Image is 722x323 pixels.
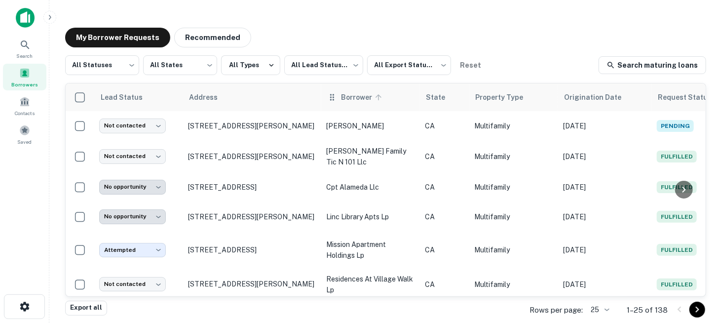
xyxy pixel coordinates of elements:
[367,52,451,78] div: All Export Statuses
[474,244,553,255] p: Multifamily
[15,109,35,117] span: Contacts
[474,121,553,131] p: Multifamily
[563,244,647,255] p: [DATE]
[425,211,464,222] p: CA
[183,83,321,111] th: Address
[326,182,415,193] p: cpt alameda llc
[326,146,415,167] p: [PERSON_NAME] family tic n 101 llc
[174,28,251,47] button: Recommended
[689,302,705,318] button: Go to next page
[657,120,694,132] span: Pending
[3,64,46,90] a: Borrowers
[99,119,166,133] div: Not contacted
[474,182,553,193] p: Multifamily
[627,304,668,316] p: 1–25 of 138
[99,149,166,163] div: Not contacted
[563,121,647,131] p: [DATE]
[474,151,553,162] p: Multifamily
[425,151,464,162] p: CA
[65,28,170,47] button: My Borrower Requests
[657,244,697,256] span: Fulfilled
[17,52,33,60] span: Search
[3,35,46,62] a: Search
[188,245,316,254] p: [STREET_ADDRESS]
[341,91,385,103] span: Borrower
[188,280,316,288] p: [STREET_ADDRESS][PERSON_NAME]
[426,91,458,103] span: State
[420,83,469,111] th: State
[326,274,415,295] p: residences at village walk lp
[425,279,464,290] p: CA
[188,152,316,161] p: [STREET_ADDRESS][PERSON_NAME]
[563,151,647,162] p: [DATE]
[474,211,553,222] p: Multifamily
[16,8,35,28] img: capitalize-icon.png
[558,83,652,111] th: Origination Date
[99,243,166,257] div: Attempted
[673,244,722,291] iframe: Chat Widget
[65,52,139,78] div: All Statuses
[657,211,697,223] span: Fulfilled
[188,183,316,192] p: [STREET_ADDRESS]
[563,211,647,222] p: [DATE]
[326,239,415,261] p: mission apartment holdings lp
[425,182,464,193] p: CA
[18,138,32,146] span: Saved
[657,279,697,290] span: Fulfilled
[221,55,280,75] button: All Types
[657,151,697,162] span: Fulfilled
[657,181,697,193] span: Fulfilled
[475,91,536,103] span: Property Type
[11,81,38,88] span: Borrowers
[3,121,46,148] a: Saved
[564,91,634,103] span: Origination Date
[474,279,553,290] p: Multifamily
[326,121,415,131] p: [PERSON_NAME]
[587,303,611,317] div: 25
[321,83,420,111] th: Borrower
[455,55,487,75] button: Reset
[599,56,706,74] a: Search maturing loans
[284,52,363,78] div: All Lead Statuses
[326,211,415,222] p: linc library apts lp
[143,52,217,78] div: All States
[99,180,166,194] div: No opportunity
[65,301,107,316] button: Export all
[563,279,647,290] p: [DATE]
[563,182,647,193] p: [DATE]
[3,92,46,119] a: Contacts
[100,91,155,103] span: Lead Status
[188,212,316,221] p: [STREET_ADDRESS][PERSON_NAME]
[530,304,583,316] p: Rows per page:
[425,244,464,255] p: CA
[188,121,316,130] p: [STREET_ADDRESS][PERSON_NAME]
[99,209,166,224] div: No opportunity
[189,91,230,103] span: Address
[469,83,558,111] th: Property Type
[94,83,183,111] th: Lead Status
[425,121,464,131] p: CA
[99,277,166,291] div: Not contacted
